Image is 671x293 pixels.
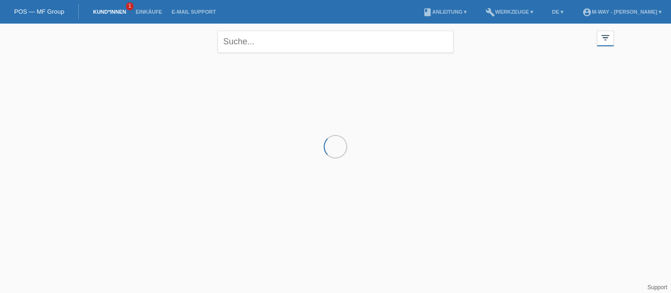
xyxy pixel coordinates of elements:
[481,9,538,15] a: buildWerkzeuge ▾
[486,8,495,17] i: build
[126,2,134,10] span: 1
[582,8,592,17] i: account_circle
[578,9,666,15] a: account_circlem-way - [PERSON_NAME] ▾
[218,31,453,53] input: Suche...
[131,9,167,15] a: Einkäufe
[547,9,568,15] a: DE ▾
[647,284,667,291] a: Support
[88,9,131,15] a: Kund*innen
[418,9,471,15] a: bookAnleitung ▾
[167,9,221,15] a: E-Mail Support
[600,33,611,43] i: filter_list
[14,8,64,15] a: POS — MF Group
[423,8,432,17] i: book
